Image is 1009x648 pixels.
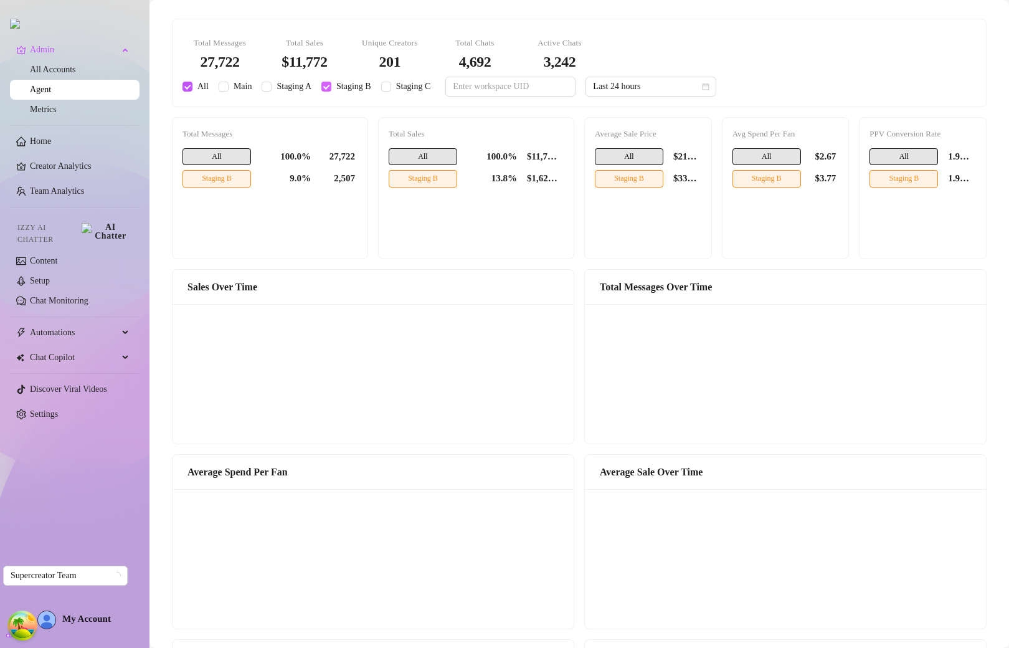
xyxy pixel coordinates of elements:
span: Automations [30,323,118,343]
span: All [389,148,457,166]
span: build [6,630,15,639]
div: $2.67 [811,148,839,166]
span: Staging B [389,170,457,188]
span: All [182,148,251,166]
div: Average Spend Per Fan [187,464,559,480]
div: Average Sale Over Time [600,464,971,480]
div: 27,722 [321,148,358,166]
input: Enter workspace UID [453,80,558,93]
span: Staging A [272,80,316,93]
span: loading [112,571,122,581]
img: Chat Copilot [16,353,24,362]
div: Total Messages [192,37,247,49]
div: $21.48 [673,148,701,166]
div: Average Sale Price [595,128,701,140]
span: Chat Copilot [30,348,118,368]
div: PPV Conversion Rate [869,128,976,140]
div: $11,772 [277,54,332,69]
div: Total Chats [447,37,502,49]
a: Home [30,136,51,146]
div: Active Chats [532,37,587,49]
a: Discover Viral Videos [30,384,107,394]
span: Staging B [331,80,376,93]
a: Agent [30,85,51,94]
div: 13.8% [467,170,517,188]
div: Total Sales [389,128,564,140]
div: $1,624.73 [527,170,564,188]
span: Staging B [732,170,801,188]
div: Total Messages Over Time [600,279,971,295]
a: Content [30,256,57,265]
div: 100.0% [467,148,517,166]
span: crown [16,45,26,55]
span: thunderbolt [16,328,26,338]
span: Admin [30,40,118,60]
a: Creator Analytics [30,156,130,176]
div: $3.77 [811,170,839,188]
span: Staging B [595,170,663,188]
div: 1.91% [948,170,976,188]
div: 3,242 [532,54,587,69]
a: Team Analytics [30,186,84,196]
div: 1.98% [948,148,976,166]
a: Settings [30,409,58,419]
a: Setup [30,276,50,285]
div: 9.0% [261,170,311,188]
div: 201 [362,54,417,69]
span: Staging B [182,170,251,188]
div: 4,692 [447,54,502,69]
div: Total Messages [182,128,358,140]
span: All [595,148,663,166]
div: 27,722 [192,54,247,69]
span: calendar [702,83,709,90]
span: All [732,148,801,166]
div: Total Sales [277,37,332,49]
a: All Accounts [30,65,76,74]
a: Chat Monitoring [30,296,88,305]
img: logo.svg [10,19,20,29]
span: Izzy AI Chatter [17,222,77,245]
div: Unique Creators [362,37,417,49]
span: Last 24 hours [593,77,709,96]
div: $11,771.59 [527,148,564,166]
button: Open Tanstack query devtools [10,613,35,638]
span: All [869,148,938,166]
span: My Account [62,614,111,624]
div: $33.85 [673,170,701,188]
span: Staging B [869,170,938,188]
span: Supercreator Team [11,566,120,585]
div: 2,507 [321,170,358,188]
div: Avg Spend Per Fan [732,128,839,140]
img: AI Chatter [82,223,130,241]
img: AD_cMMTxCeTpmN1d5MnKJ1j-_uXZCpTKapSSqNGg4PyXtR_tCW7gZXTNmFz2tpVv9LSyNV7ff1CaS4f4q0HLYKULQOwoM5GQR... [38,611,55,629]
div: 100.0% [261,148,311,166]
a: Metrics [30,105,57,114]
span: All [192,80,214,93]
div: Sales Over Time [187,279,559,295]
span: Staging C [391,80,436,93]
span: Main [229,80,257,93]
